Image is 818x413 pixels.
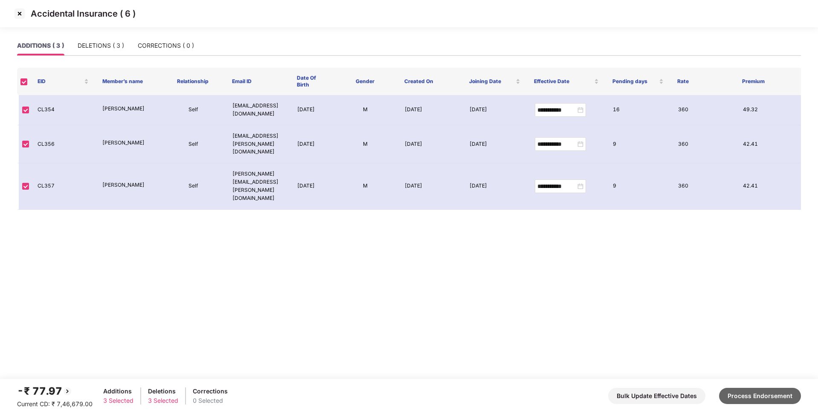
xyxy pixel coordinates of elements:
td: [DATE] [290,125,333,164]
td: Self [160,95,225,125]
th: EID [31,68,96,95]
td: 42.41 [736,163,801,209]
td: Self [160,125,225,164]
button: Process Endorsement [719,388,801,404]
td: 9 [606,163,671,209]
span: Pending days [612,78,657,85]
th: Gender [333,68,397,95]
td: 360 [671,163,736,209]
th: Effective Date [527,68,606,95]
th: Email ID [225,68,290,95]
span: Joining Date [469,78,514,85]
td: 360 [671,95,736,125]
td: [EMAIL_ADDRESS][PERSON_NAME][DOMAIN_NAME] [226,125,290,164]
td: CL356 [31,125,96,164]
div: 3 Selected [148,396,178,405]
td: 42.41 [736,125,801,164]
th: Pending days [606,68,670,95]
div: 3 Selected [103,396,133,405]
td: [DATE] [398,163,463,209]
th: Rate [670,68,735,95]
td: [DATE] [290,163,333,209]
img: svg+xml;base64,PHN2ZyBpZD0iQ3Jvc3MtMzJ4MzIiIHhtbG5zPSJodHRwOi8vd3d3LnczLm9yZy8yMDAwL3N2ZyIgd2lkdG... [13,7,26,20]
th: Date Of Birth [290,68,333,95]
div: Additions [103,387,133,396]
td: [DATE] [463,95,528,125]
td: Self [160,163,225,209]
p: [PERSON_NAME] [102,105,154,113]
img: svg+xml;base64,PHN2ZyBpZD0iQmFjay0yMHgyMCIgeG1sbnM9Imh0dHA6Ly93d3cudzMub3JnLzIwMDAvc3ZnIiB3aWR0aD... [62,386,73,396]
span: Current CD: ₹ 7,46,679.00 [17,400,93,407]
p: [PERSON_NAME] [102,181,154,189]
th: Joining Date [462,68,527,95]
td: 9 [606,125,671,164]
td: M [333,95,398,125]
td: [PERSON_NAME][EMAIL_ADDRESS][PERSON_NAME][DOMAIN_NAME] [226,163,290,209]
td: 360 [671,125,736,164]
td: [DATE] [398,95,463,125]
p: Accidental Insurance ( 6 ) [31,9,136,19]
p: [PERSON_NAME] [102,139,154,147]
div: Corrections [193,387,228,396]
th: Created On [397,68,462,95]
button: Bulk Update Effective Dates [608,388,705,404]
td: [DATE] [290,95,333,125]
td: 16 [606,95,671,125]
td: [DATE] [463,125,528,164]
div: Deletions [148,387,178,396]
div: -₹ 77.97 [17,383,93,399]
td: M [333,125,398,164]
td: M [333,163,398,209]
td: 49.32 [736,95,801,125]
th: Relationship [160,68,225,95]
td: [DATE] [398,125,463,164]
td: [DATE] [463,163,528,209]
span: EID [38,78,82,85]
th: Premium [735,68,800,95]
td: [EMAIL_ADDRESS][DOMAIN_NAME] [226,95,290,125]
div: 0 Selected [193,396,228,405]
span: Effective Date [534,78,592,85]
td: CL354 [31,95,96,125]
div: ADDITIONS ( 3 ) [17,41,64,50]
div: CORRECTIONS ( 0 ) [138,41,194,50]
td: CL357 [31,163,96,209]
th: Member’s name [96,68,160,95]
div: DELETIONS ( 3 ) [78,41,124,50]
